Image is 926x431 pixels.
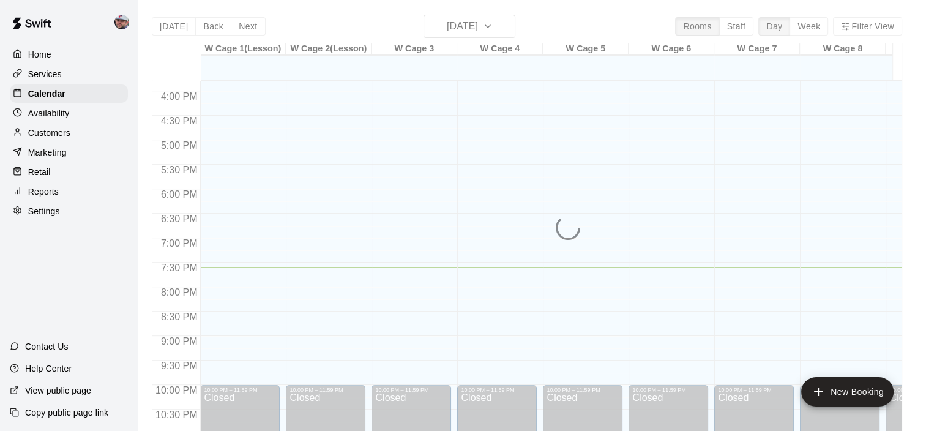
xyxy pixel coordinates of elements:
a: Marketing [10,143,128,162]
div: W Cage 7 [714,43,800,55]
div: W Cage 2(Lesson) [286,43,372,55]
img: Alec Silverman [114,15,129,29]
div: 10:00 PM – 11:59 PM [718,387,790,393]
p: Settings [28,205,60,217]
span: 9:00 PM [158,336,201,347]
span: 5:30 PM [158,165,201,175]
a: Settings [10,202,128,220]
span: 6:30 PM [158,214,201,224]
p: Services [28,68,62,80]
p: Contact Us [25,340,69,353]
div: 10:00 PM – 11:59 PM [204,387,276,393]
p: Retail [28,166,51,178]
a: Customers [10,124,128,142]
span: 4:00 PM [158,91,201,102]
p: View public page [25,384,91,397]
p: Availability [28,107,70,119]
span: 8:30 PM [158,312,201,322]
a: Retail [10,163,128,181]
div: 10:00 PM – 11:59 PM [461,387,533,393]
a: Availability [10,104,128,122]
span: 10:30 PM [152,410,200,420]
div: W Cage 5 [543,43,629,55]
div: 10:00 PM – 11:59 PM [547,387,619,393]
p: Calendar [28,88,65,100]
div: W Cage 3 [372,43,457,55]
span: 6:00 PM [158,189,201,200]
span: 7:00 PM [158,238,201,249]
p: Home [28,48,51,61]
div: W Cage 4 [457,43,543,55]
span: 5:00 PM [158,140,201,151]
p: Copy public page link [25,407,108,419]
span: 10:00 PM [152,385,200,395]
button: add [801,377,894,407]
span: 9:30 PM [158,361,201,371]
div: W Cage 1(Lesson) [200,43,286,55]
div: 10:00 PM – 11:59 PM [289,387,362,393]
a: Services [10,65,128,83]
span: 8:00 PM [158,287,201,298]
div: 10:00 PM – 11:59 PM [375,387,447,393]
a: Calendar [10,84,128,103]
div: W Cage 8 [800,43,886,55]
a: Reports [10,182,128,201]
div: 10:00 PM – 11:59 PM [632,387,704,393]
a: Home [10,45,128,64]
p: Reports [28,186,59,198]
div: W Cage 6 [629,43,714,55]
p: Marketing [28,146,67,159]
span: 7:30 PM [158,263,201,273]
p: Help Center [25,362,72,375]
p: Customers [28,127,70,139]
div: Alec Silverman [112,10,138,34]
span: 4:30 PM [158,116,201,126]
